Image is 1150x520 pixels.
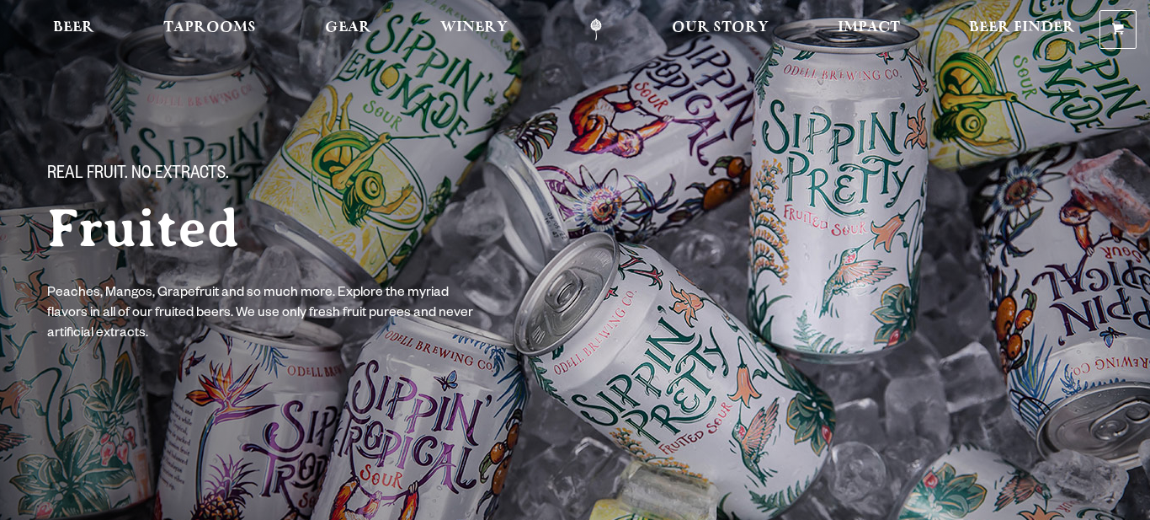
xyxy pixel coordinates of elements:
span: Taprooms [163,21,256,35]
span: Beer Finder [969,21,1075,35]
a: Impact [827,19,911,40]
a: Beer Finder [958,19,1086,40]
a: Odell Home [564,19,627,40]
span: Winery [440,21,508,35]
a: Our Story [661,19,780,40]
a: Beer [42,19,105,40]
span: Real Fruit. No Extracts. [47,164,229,186]
span: Beer [53,21,94,35]
a: Winery [429,19,519,40]
span: Our Story [672,21,769,35]
span: Impact [838,21,900,35]
h1: Fruited [47,200,572,257]
span: Gear [325,21,371,35]
a: Taprooms [152,19,267,40]
a: Gear [314,19,382,40]
p: Peaches, Mangos, Grapefruit and so much more. Explore the myriad flavors in all of our fruited be... [47,284,478,345]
